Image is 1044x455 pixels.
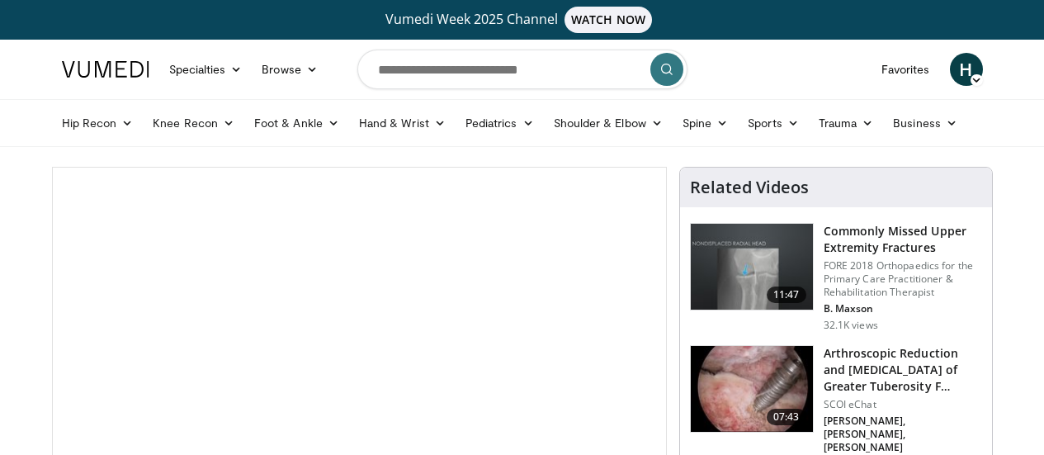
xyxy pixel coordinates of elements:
img: 274878_0001_1.png.150x105_q85_crop-smart_upscale.jpg [691,346,813,432]
h3: Commonly Missed Upper Extremity Fractures [824,223,982,256]
a: Pediatrics [456,107,544,140]
img: VuMedi Logo [62,61,149,78]
h4: Related Videos [690,178,809,197]
p: FORE 2018 Orthopaedics for the Primary Care Practitioner & Rehabilitation Therapist [824,259,982,299]
p: 32.1K views [824,319,878,332]
a: Sports [738,107,809,140]
a: Specialties [159,53,253,86]
a: Favorites [872,53,940,86]
a: Spine [673,107,738,140]
a: H [950,53,983,86]
a: Foot & Ankle [244,107,349,140]
span: 11:47 [767,287,806,303]
input: Search topics, interventions [357,50,687,89]
p: B. Maxson [824,302,982,315]
a: Trauma [809,107,884,140]
a: Business [883,107,967,140]
a: 11:47 Commonly Missed Upper Extremity Fractures FORE 2018 Orthopaedics for the Primary Care Pract... [690,223,982,332]
a: Shoulder & Elbow [544,107,673,140]
a: Hip Recon [52,107,144,140]
a: Hand & Wrist [349,107,456,140]
span: 07:43 [767,409,806,425]
h3: Arthroscopic Reduction and [MEDICAL_DATA] of Greater Tuberosity F… [824,345,982,395]
p: SCOI eChat [824,398,982,411]
span: WATCH NOW [565,7,652,33]
p: [PERSON_NAME], [PERSON_NAME], [PERSON_NAME] [824,415,982,454]
a: Knee Recon [143,107,244,140]
img: b2c65235-e098-4cd2-ab0f-914df5e3e270.150x105_q85_crop-smart_upscale.jpg [691,224,813,310]
a: Vumedi Week 2025 ChannelWATCH NOW [64,7,980,33]
a: Browse [252,53,328,86]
